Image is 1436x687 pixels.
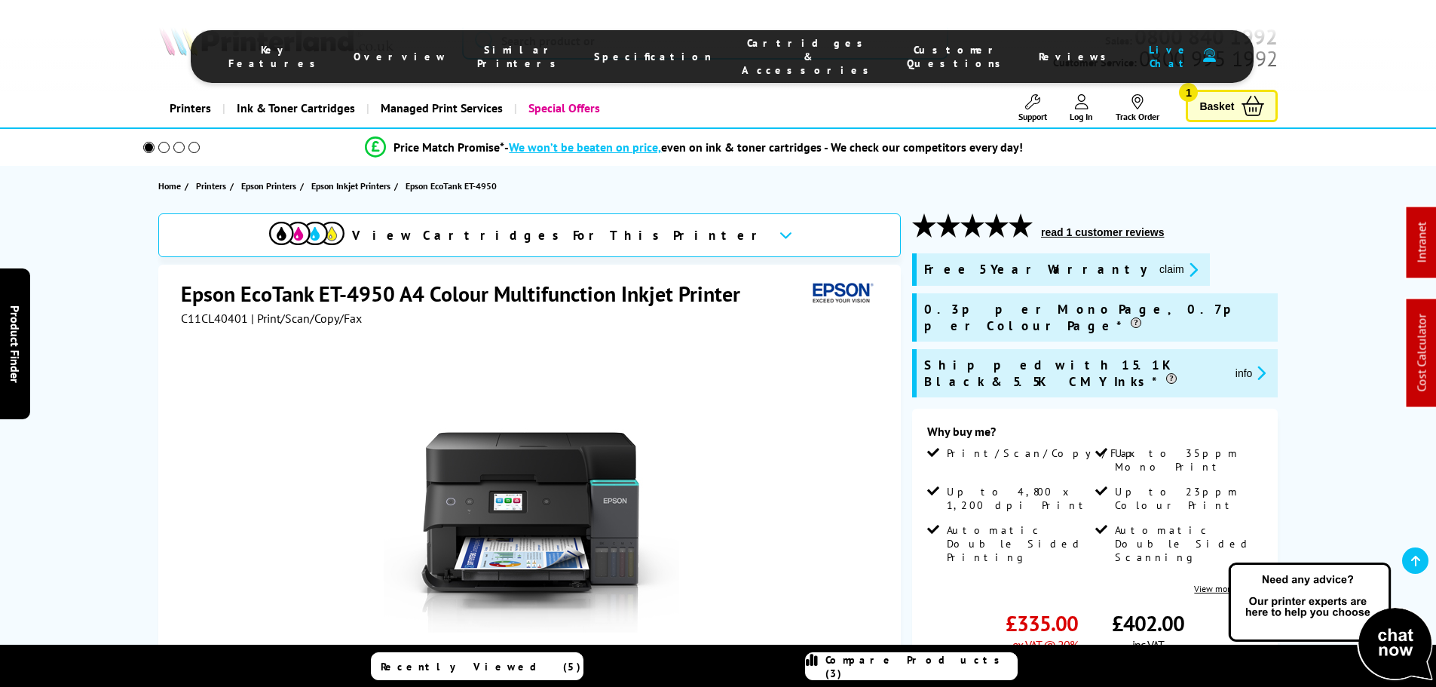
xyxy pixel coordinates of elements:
span: ex VAT @ 20% [1012,637,1078,652]
span: View Cartridges For This Printer [352,227,767,244]
a: Compare Products (3) [805,652,1018,680]
a: Log In [1070,94,1093,122]
a: Recently Viewed (5) [371,652,583,680]
span: We won’t be beaten on price, [509,140,661,155]
a: Ink & Toner Cartridges [222,89,366,127]
a: Intranet [1414,222,1429,263]
div: Why buy me? [927,424,1263,446]
a: Track Order [1116,94,1159,122]
span: £335.00 [1006,609,1078,637]
span: Ink & Toner Cartridges [237,89,355,127]
span: Epson Printers [241,178,296,194]
span: Epson EcoTank ET-4950 [406,178,497,194]
span: Log In [1070,111,1093,122]
a: Special Offers [514,89,611,127]
button: promo-description [1155,261,1202,278]
span: Home [158,178,181,194]
a: Basket 1 [1186,90,1278,122]
a: View more details [1194,583,1263,594]
span: Basket [1199,96,1234,116]
span: Support [1018,111,1047,122]
img: Epson [807,280,876,308]
span: Live Chat [1144,43,1196,70]
span: Reviews [1039,50,1114,63]
span: Automatic Double Sided Scanning [1115,523,1260,564]
span: Cartridges & Accessories [742,36,877,77]
li: modal_Promise [123,134,1266,161]
span: Up to 23ppm Colour Print [1115,485,1260,512]
img: View Cartridges [269,222,344,245]
span: Automatic Double Sided Printing [947,523,1092,564]
span: Print/Scan/Copy/Fax [947,446,1141,460]
span: C11CL40401 [181,311,248,326]
a: Epson Printers [241,178,300,194]
span: Recently Viewed (5) [381,660,581,673]
span: Customer Questions [907,43,1009,70]
a: Cost Calculator [1414,314,1429,392]
a: Epson Inkjet Printers [311,178,394,194]
span: Price Match Promise* [393,140,504,155]
span: Free 5 Year Warranty [924,261,1147,278]
a: Home [158,178,185,194]
span: £402.00 [1112,609,1184,637]
span: Product Finder [8,305,23,382]
span: | Print/Scan/Copy/Fax [251,311,362,326]
span: Overview [354,50,447,63]
a: Epson EcoTank ET-4950 [406,178,501,194]
img: Open Live Chat window [1225,560,1436,684]
span: Similar Printers [477,43,564,70]
div: - even on ink & toner cartridges - We check our competitors every day! [504,140,1023,155]
span: Specification [594,50,712,63]
button: read 1 customer reviews [1036,225,1168,239]
span: Up to 4,800 x 1,200 dpi Print [947,485,1092,512]
span: Printers [196,178,226,194]
a: Printers [196,178,230,194]
button: promo-description [1231,364,1271,382]
span: Up to 35ppm Mono Print [1115,446,1260,474]
a: Support [1018,94,1047,122]
span: Compare Products (3) [825,653,1017,680]
span: 0.3p per Mono Page, 0.7p per Colour Page* [924,301,1270,334]
span: Shipped with 15.1K Black & 5.5K CMY Inks* [924,357,1223,390]
img: user-headset-duotone.svg [1203,48,1216,63]
img: Epson EcoTank ET-4950 [384,356,679,652]
a: Printers [158,89,222,127]
a: Managed Print Services [366,89,514,127]
span: Key Features [228,43,323,70]
span: inc VAT [1132,637,1164,652]
span: Epson Inkjet Printers [311,178,390,194]
h1: Epson EcoTank ET-4950 A4 Colour Multifunction Inkjet Printer [181,280,755,308]
span: 1 [1179,83,1198,102]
